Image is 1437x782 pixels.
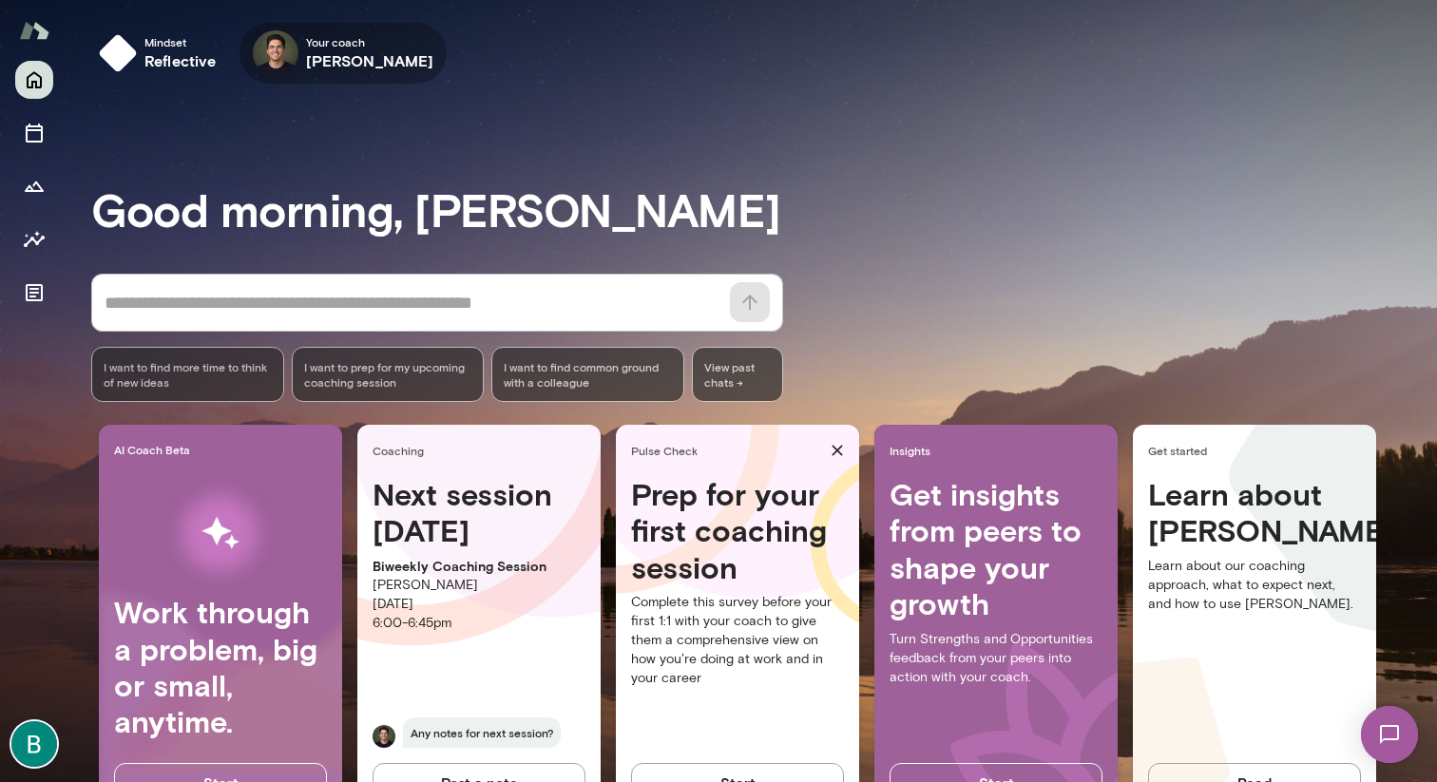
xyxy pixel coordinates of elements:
[91,23,232,84] button: Mindsetreflective
[306,49,434,72] h6: [PERSON_NAME]
[373,557,585,576] p: Biweekly Coaching Session
[373,725,395,748] img: Stephen
[15,61,53,99] button: Home
[692,347,783,402] span: View past chats ->
[19,12,49,48] img: Mento
[15,274,53,312] button: Documents
[15,114,53,152] button: Sessions
[292,347,485,402] div: I want to prep for my upcoming coaching session
[91,347,284,402] div: I want to find more time to think of new ideas
[11,721,57,767] img: Ben Howe
[239,23,448,84] div: Stephen SalinasYour coach[PERSON_NAME]
[136,473,305,594] img: AI Workflows
[631,593,844,688] p: Complete this survey before your first 1:1 with your coach to give them a comprehensive view on h...
[373,476,585,549] h4: Next session [DATE]
[306,34,434,49] span: Your coach
[91,182,1437,236] h3: Good morning, [PERSON_NAME]
[304,359,472,390] span: I want to prep for my upcoming coaching session
[373,576,585,595] p: [PERSON_NAME]
[373,595,585,614] p: [DATE]
[631,443,823,458] span: Pulse Check
[144,49,217,72] h6: reflective
[1148,443,1369,458] span: Get started
[114,594,327,740] h4: Work through a problem, big or small, anytime.
[15,220,53,258] button: Insights
[373,443,593,458] span: Coaching
[890,630,1102,687] p: Turn Strengths and Opportunities feedback from your peers into action with your coach.
[144,34,217,49] span: Mindset
[403,717,561,748] span: Any notes for next session?
[890,443,1110,458] span: Insights
[373,614,585,633] p: 6:00 - 6:45pm
[1148,476,1361,549] h4: Learn about [PERSON_NAME]
[104,359,272,390] span: I want to find more time to think of new ideas
[491,347,684,402] div: I want to find common ground with a colleague
[631,476,844,585] h4: Prep for your first coaching session
[890,476,1102,622] h4: Get insights from peers to shape your growth
[504,359,672,390] span: I want to find common ground with a colleague
[253,30,298,76] img: Stephen Salinas
[99,34,137,72] img: mindset
[1148,557,1361,614] p: Learn about our coaching approach, what to expect next, and how to use [PERSON_NAME].
[15,167,53,205] button: Growth Plan
[114,442,335,457] span: AI Coach Beta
